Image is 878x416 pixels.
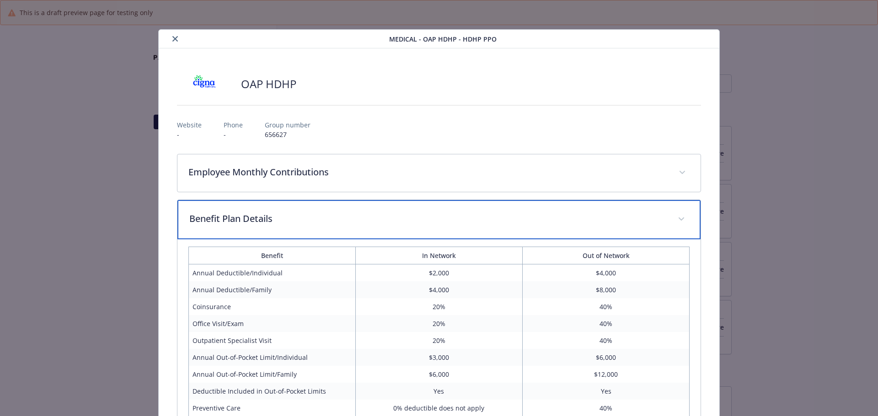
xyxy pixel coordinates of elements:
[355,332,522,349] td: 20%
[170,33,181,44] button: close
[355,383,522,400] td: Yes
[355,366,522,383] td: $6,000
[177,200,701,239] div: Benefit Plan Details
[523,366,690,383] td: $12,000
[355,298,522,315] td: 20%
[355,315,522,332] td: 20%
[188,281,355,298] td: Annual Deductible/Family
[265,130,311,139] p: 656627
[188,366,355,383] td: Annual Out-of-Pocket Limit/Family
[177,120,202,130] p: Website
[188,349,355,366] td: Annual Out-of-Pocket Limit/Individual
[188,315,355,332] td: Office Visit/Exam
[355,247,522,264] th: In Network
[241,76,296,92] h2: OAP HDHP
[177,130,202,139] p: -
[188,165,668,179] p: Employee Monthly Contributions
[265,120,311,130] p: Group number
[523,264,690,282] td: $4,000
[188,332,355,349] td: Outpatient Specialist Visit
[188,264,355,282] td: Annual Deductible/Individual
[523,383,690,400] td: Yes
[188,298,355,315] td: Coinsurance
[355,264,522,282] td: $2,000
[189,212,667,226] p: Benefit Plan Details
[523,281,690,298] td: $8,000
[523,332,690,349] td: 40%
[355,281,522,298] td: $4,000
[188,383,355,400] td: Deductible Included in Out-of-Pocket Limits
[188,247,355,264] th: Benefit
[523,349,690,366] td: $6,000
[224,130,243,139] p: -
[224,120,243,130] p: Phone
[355,349,522,366] td: $3,000
[177,154,701,192] div: Employee Monthly Contributions
[523,315,690,332] td: 40%
[389,34,497,44] span: Medical - OAP HDHP - HDHP PPO
[523,247,690,264] th: Out of Network
[177,70,232,98] img: CIGNA
[523,298,690,315] td: 40%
